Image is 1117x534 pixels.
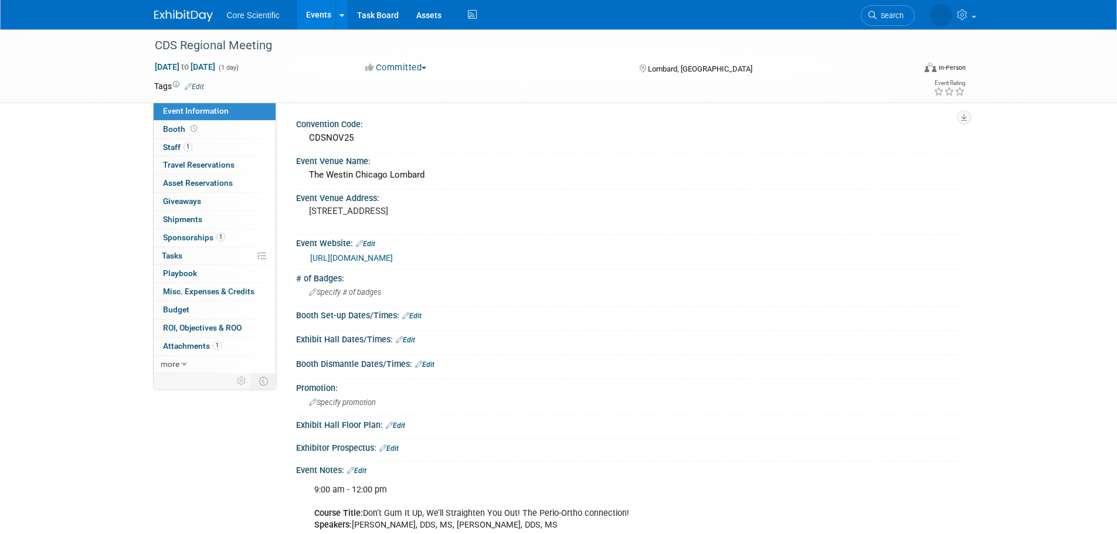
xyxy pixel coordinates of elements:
span: Playbook [163,268,197,278]
a: Event Information [154,103,276,120]
span: to [179,62,191,72]
div: In-Person [938,63,966,72]
span: Tasks [162,251,182,260]
div: Booth Set-up Dates/Times: [296,307,963,322]
img: Format-Inperson.png [925,63,936,72]
td: Toggle Event Tabs [252,373,276,389]
a: Staff1 [154,139,276,157]
pre: [STREET_ADDRESS] [309,206,561,216]
span: 1 [213,341,222,350]
span: Asset Reservations [163,178,233,188]
td: Personalize Event Tab Strip [232,373,252,389]
span: Specify promotion [309,398,376,407]
span: 1 [184,142,192,151]
span: more [161,359,179,369]
a: Edit [402,312,422,320]
a: Edit [379,444,399,453]
span: Attachments [163,341,222,351]
span: Booth not reserved yet [188,124,199,133]
a: Attachments1 [154,338,276,355]
span: Booth [163,124,199,134]
a: Sponsorships1 [154,229,276,247]
a: Search [861,5,915,26]
div: Event Rating [933,80,965,86]
img: Megan Murray [930,4,952,26]
span: Staff [163,142,192,152]
div: Exhibit Hall Floor Plan: [296,416,963,431]
span: Core Scientific [227,11,280,20]
a: more [154,356,276,373]
img: ExhibitDay [154,10,213,22]
div: Booth Dismantle Dates/Times: [296,355,963,370]
td: Tags [154,80,204,92]
span: ROI, Objectives & ROO [163,323,242,332]
div: Exhibit Hall Dates/Times: [296,331,963,346]
span: Event Information [163,106,229,115]
a: Playbook [154,265,276,283]
span: Shipments [163,215,202,224]
button: Committed [361,62,431,74]
span: Sponsorships [163,233,225,242]
span: Lombard, [GEOGRAPHIC_DATA] [648,64,752,73]
a: ROI, Objectives & ROO [154,319,276,337]
span: Giveaways [163,196,201,206]
a: Travel Reservations [154,157,276,174]
span: (1 day) [218,64,239,72]
div: Exhibitor Prospectus: [296,439,963,454]
a: Budget [154,301,276,319]
a: Edit [415,360,434,369]
b: Course Title: [314,508,363,518]
a: [URL][DOMAIN_NAME] [310,253,393,263]
a: Edit [396,336,415,344]
span: Misc. Expenses & Credits [163,287,254,296]
a: Giveaways [154,193,276,210]
div: Promotion: [296,379,963,394]
div: Convention Code: [296,115,963,130]
div: # of Badges: [296,270,963,284]
span: 1 [216,233,225,242]
span: Travel Reservations [163,160,235,169]
div: Event Notes: [296,461,963,477]
a: Edit [386,421,405,430]
span: Search [877,11,904,20]
a: Misc. Expenses & Credits [154,283,276,301]
div: CDSNOV25 [305,129,955,147]
a: Edit [347,467,366,475]
div: CDS Regional Meeting [151,35,897,56]
a: Booth [154,121,276,138]
div: Event Venue Address: [296,189,963,204]
a: Edit [185,83,204,91]
a: Asset Reservations [154,175,276,192]
div: The Westin Chicago Lombard [305,166,955,184]
div: Event Format [846,61,966,79]
div: Event Website: [296,234,963,250]
b: Speakers: [314,520,352,530]
span: Specify # of badges [309,288,381,297]
div: Event Venue Name: [296,152,963,167]
a: Shipments [154,211,276,229]
a: Tasks [154,247,276,265]
span: [DATE] [DATE] [154,62,216,72]
span: Budget [163,305,189,314]
a: Edit [356,240,375,248]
